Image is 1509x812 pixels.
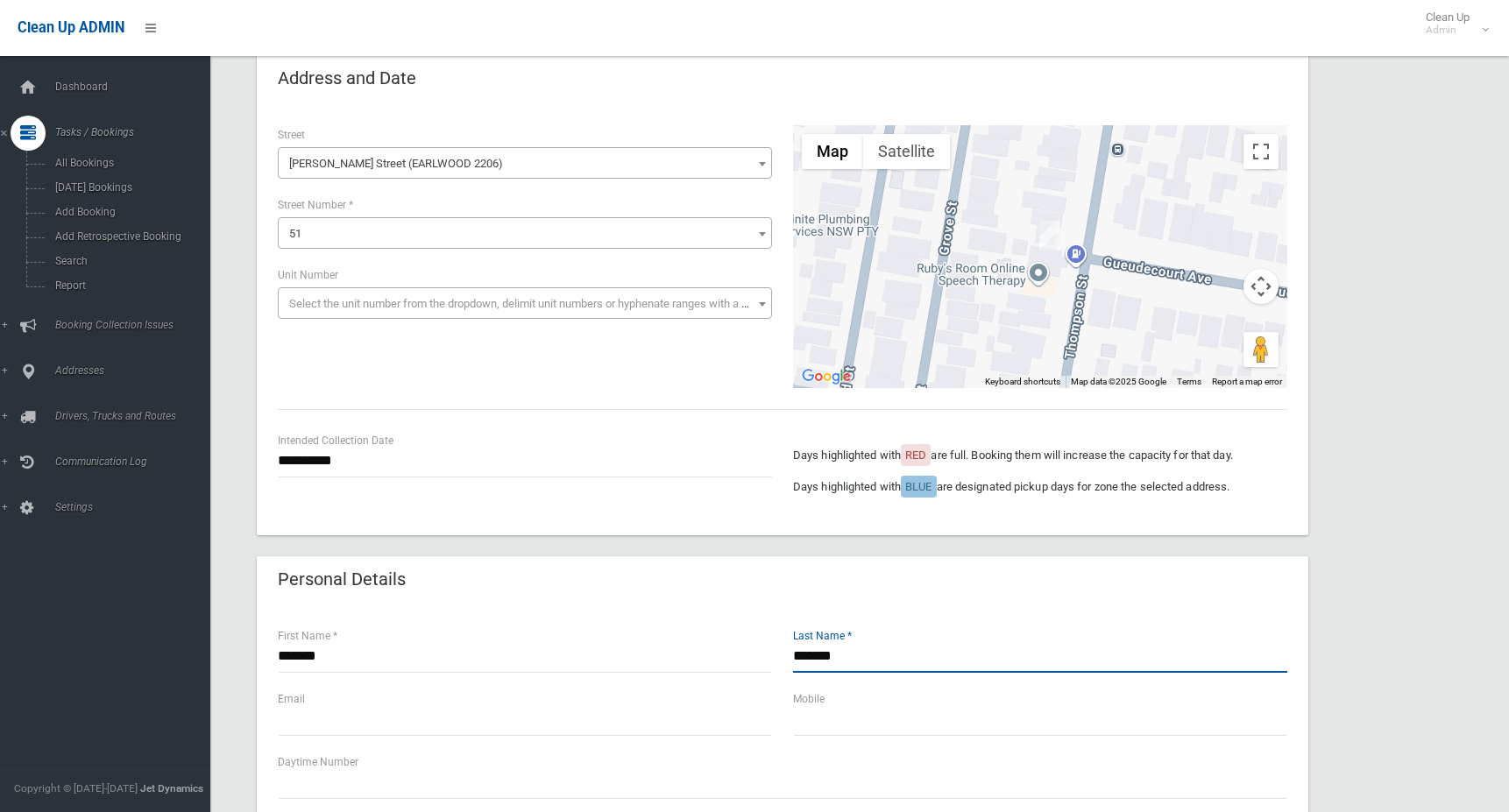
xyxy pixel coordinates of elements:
span: Map data ©2025 Google [1071,377,1166,386]
span: Clean Up ADMIN [18,19,124,36]
span: Addresses [50,364,223,377]
span: Add Retrospective Booking [50,230,209,243]
button: Show street map [802,134,863,169]
button: Keyboard shortcuts [985,376,1060,388]
button: Drag Pegman onto the map to open Street View [1243,332,1279,367]
span: Settings [50,501,223,513]
div: 51 Thompson Street, EARLWOOD NSW 2206 [1039,221,1060,251]
header: Personal Details [257,562,427,597]
span: Thompson Street (EARLWOOD 2206) [278,147,772,179]
a: Terms (opens in new tab) [1177,377,1201,386]
span: [DATE] Bookings [50,181,209,194]
span: Drivers, Trucks and Routes [50,410,223,422]
span: Report [50,279,209,292]
span: Booking Collection Issues [50,319,223,331]
img: Google [797,365,855,388]
strong: Jet Dynamics [140,782,203,794]
span: Add Booking [50,206,209,218]
span: Communication Log [50,455,223,468]
span: Copyright © [DATE]-[DATE] [14,782,138,794]
span: Dashboard [50,81,223,93]
span: Select the unit number from the dropdown, delimit unit numbers or hyphenate ranges with a comma [289,297,779,310]
span: Thompson Street (EARLWOOD 2206) [282,152,768,176]
span: BLUE [905,480,932,493]
p: Days highlighted with are full. Booking them will increase the capacity for that day. [793,445,1287,466]
span: Search [50,255,209,267]
span: 51 [278,217,772,249]
span: All Bookings [50,157,209,169]
span: Clean Up [1417,11,1487,37]
span: 51 [282,222,768,246]
button: Show satellite imagery [863,134,950,169]
a: Open this area in Google Maps (opens a new window) [797,365,855,388]
button: Map camera controls [1243,269,1279,304]
a: Report a map error [1212,377,1282,386]
span: RED [905,448,926,462]
button: Toggle fullscreen view [1243,134,1279,169]
p: Days highlighted with are designated pickup days for zone the selected address. [793,477,1287,498]
header: Address and Date [257,61,437,95]
span: Tasks / Bookings [50,126,223,138]
small: Admin [1426,24,1470,37]
span: 51 [289,227,301,240]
